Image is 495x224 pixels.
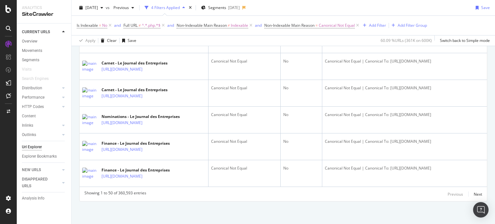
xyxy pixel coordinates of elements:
[99,23,101,28] span: =
[111,3,137,13] button: Previous
[381,38,432,43] div: 60.09 % URLs ( 361K on 600K )
[22,29,60,35] a: CURRENT URLS
[255,23,262,28] div: and
[325,165,484,171] div: Canonical Not Equal | Canonical To: [URL][DOMAIN_NAME]
[22,85,60,92] a: Distribution
[22,113,36,120] div: Content
[208,5,226,10] span: Segments
[22,66,32,73] div: Visits
[22,153,57,160] div: Explorer Bookmarks
[283,165,319,171] div: No
[188,5,193,11] div: times
[22,176,60,190] a: DISAPPEARED URLS
[82,87,98,99] img: main image
[325,85,484,91] div: Canonical Not Equal | Canonical To: [URL][DOMAIN_NAME]
[211,139,278,144] div: Canonical Not Equal
[139,23,141,28] span: ≠
[22,38,67,45] a: Overview
[22,75,49,82] div: Search Engines
[114,22,121,28] button: and
[102,60,168,66] div: Carnet - Le Journal des Entreprises
[22,29,50,35] div: CURRENT URLS
[142,21,160,30] span: ^.*.php.*$
[211,165,278,171] div: Canonical Not Equal
[22,113,67,120] a: Content
[123,23,138,28] span: Full URL
[315,23,318,28] span: =
[177,23,227,28] span: Non-Indexable Main Reason
[120,35,136,46] button: Save
[22,195,67,202] a: Analysis Info
[22,153,67,160] a: Explorer Bookmarks
[283,112,319,118] div: No
[84,190,146,198] div: Showing 1 to 50 of 360,593 entries
[283,58,319,64] div: No
[102,173,142,180] a: [URL][DOMAIN_NAME]
[22,75,55,82] a: Search Engines
[474,190,482,198] button: Next
[22,57,67,63] a: Segments
[22,47,42,54] div: Movements
[473,202,489,218] div: Open Intercom Messenger
[114,23,121,28] div: and
[325,58,484,64] div: Canonical Not Equal | Canonical To: [URL][DOMAIN_NAME]
[107,38,117,43] div: Clear
[22,66,38,73] a: Visits
[389,22,427,29] button: Add Filter Group
[437,35,490,46] button: Switch back to Simple mode
[22,195,44,202] div: Analysis Info
[228,23,230,28] span: ≠
[211,85,278,91] div: Canonical Not Equal
[481,5,490,10] div: Save
[82,141,98,152] img: main image
[22,38,37,45] div: Overview
[360,22,386,29] button: Add Filter
[102,66,142,73] a: [URL][DOMAIN_NAME]
[22,122,60,129] a: Inlinks
[255,22,262,28] button: and
[22,94,60,101] a: Performance
[82,168,98,179] img: main image
[22,94,44,101] div: Performance
[167,23,174,28] div: and
[22,85,42,92] div: Distribution
[369,23,386,28] div: Add Filter
[283,85,319,91] div: No
[98,35,117,46] button: Clear
[199,3,242,13] button: Segments[DATE]
[102,114,180,120] div: Nominations - Le Journal des Entreprises
[231,21,248,30] span: Indexable
[22,57,39,63] div: Segments
[102,93,142,99] a: [URL][DOMAIN_NAME]
[319,21,355,30] span: Canonical Not Equal
[22,103,44,110] div: HTTP Codes
[228,5,240,10] div: [DATE]
[102,167,170,173] div: Finance - Le Journal des Entreprises
[111,5,129,10] span: Previous
[22,47,67,54] a: Movements
[77,35,95,46] button: Apply
[22,176,54,190] div: DISAPPEARED URLS
[22,103,60,110] a: HTTP Codes
[22,11,66,18] div: SiteCrawler
[142,3,188,13] button: 4 Filters Applied
[102,146,142,153] a: [URL][DOMAIN_NAME]
[22,144,42,151] div: Url Explorer
[448,190,463,198] button: Previous
[22,167,60,173] a: NEW URLS
[106,5,111,10] span: vs
[22,131,60,138] a: Outlinks
[283,139,319,144] div: No
[85,38,95,43] div: Apply
[167,22,174,28] button: and
[264,23,315,28] span: Non-Indexable Main Reason
[128,38,136,43] div: Save
[22,144,67,151] a: Url Explorer
[85,5,98,10] span: 2025 Jun. 2nd
[151,5,180,10] div: 4 Filters Applied
[102,21,107,30] span: No
[102,87,168,93] div: Carnet - Le Journal des Entreprises
[22,5,66,11] div: Analytics
[325,139,484,144] div: Canonical Not Equal | Canonical To: [URL][DOMAIN_NAME]
[82,114,98,126] img: main image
